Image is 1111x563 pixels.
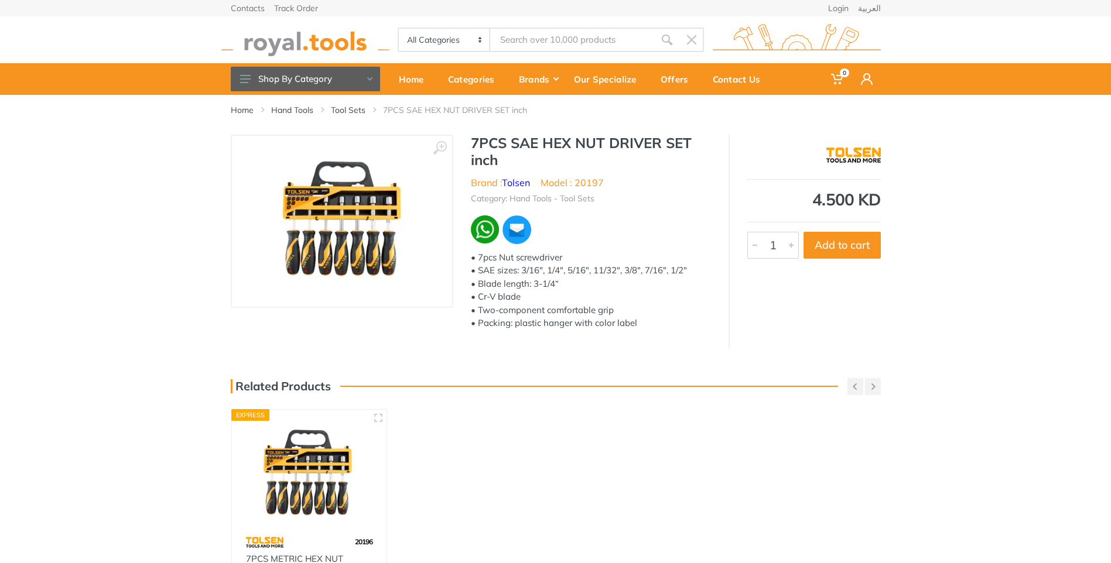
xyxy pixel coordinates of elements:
img: Royal Tools - 7PCS SAE HEX NUT DRIVER SET inch [259,147,425,295]
li: Brand : [471,176,530,190]
a: Login [828,4,849,12]
a: Categories [440,63,511,95]
a: Contacts [231,4,265,12]
img: royal.tools Logo [713,24,881,56]
a: Tool Sets [331,104,365,116]
h1: 7PCS SAE HEX NUT DRIVER SET inch [471,135,711,169]
div: Contact Us [705,67,777,91]
img: wa.webp [471,215,499,243]
a: 0 [823,63,853,95]
a: Home [391,63,440,95]
span: 0 [840,68,849,77]
input: Site search [490,28,654,52]
select: Category [399,29,491,51]
img: royal.tools Logo [221,24,389,56]
img: Royal Tools - 7PCS METRIC HEX NUT DRIVER SET mm [242,420,377,520]
a: العربية [858,4,881,12]
div: Express [231,409,270,421]
a: Offers [652,63,705,95]
div: 4.500 KD [747,191,881,208]
div: Brands [511,67,566,91]
a: Hand Tools [271,104,313,116]
div: Our Specialize [566,67,652,91]
h3: Related Products [231,379,331,393]
nav: breadcrumb [231,104,881,116]
span: 20196 [355,537,372,546]
li: Model : 20197 [541,176,604,190]
img: Tolsen [826,140,881,170]
a: Tolsen [502,177,530,188]
div: Offers [652,67,705,91]
div: Home [391,67,440,91]
li: 7PCS SAE HEX NUT DRIVER SET inch [383,104,545,116]
button: Shop By Category [231,67,380,91]
a: Home [231,104,254,116]
a: Contact Us [705,63,777,95]
li: Category: Hand Tools - Tool Sets [471,193,594,205]
img: ma.webp [501,214,532,245]
a: Track Order [274,4,318,12]
div: • 7pcs Nut screwdriver • SAE sizes: 3/16″, 1/4″, 5/16″, 11/32″, 3/8″, 7/16″, 1/2″ • Blade length:... [471,251,711,330]
button: Add to cart [804,232,881,259]
a: Our Specialize [566,63,652,95]
div: Categories [440,67,511,91]
img: 64.webp [246,532,284,552]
